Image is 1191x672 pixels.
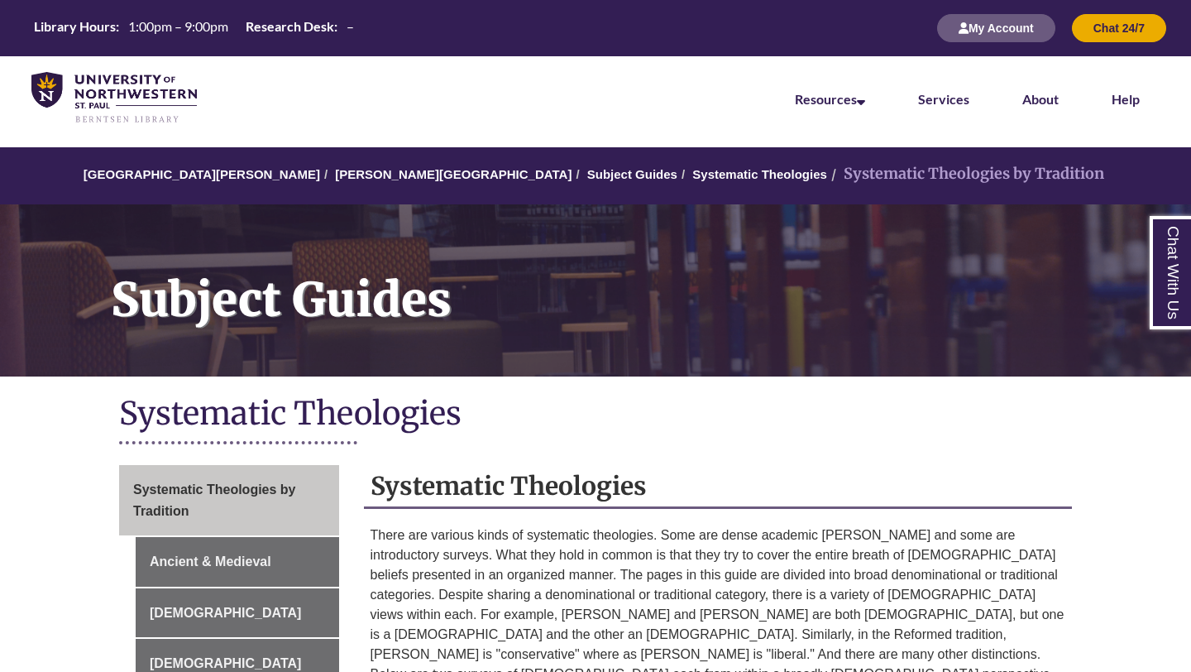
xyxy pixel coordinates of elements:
a: [GEOGRAPHIC_DATA][PERSON_NAME] [84,167,320,181]
a: Hours Today [27,17,361,40]
button: Chat 24/7 [1072,14,1166,42]
h1: Subject Guides [93,204,1191,355]
a: [DEMOGRAPHIC_DATA] [136,588,339,638]
a: Systematic Theologies [692,167,827,181]
a: Ancient & Medieval [136,537,339,587]
a: Help [1112,91,1140,107]
th: Research Desk: [239,17,340,36]
h2: Systematic Theologies [364,465,1073,509]
a: Systematic Theologies by Tradition [119,465,339,535]
span: 1:00pm – 9:00pm [128,18,228,34]
a: Subject Guides [587,167,677,181]
a: My Account [937,21,1055,35]
h1: Systematic Theologies [119,393,1072,437]
table: Hours Today [27,17,361,38]
button: My Account [937,14,1055,42]
span: – [347,18,354,34]
span: Systematic Theologies by Tradition [133,482,296,518]
a: Services [918,91,969,107]
li: Systematic Theologies by Tradition [827,162,1104,186]
a: Chat 24/7 [1072,21,1166,35]
a: About [1022,91,1059,107]
img: UNWSP Library Logo [31,72,197,124]
a: Resources [795,91,865,107]
a: [PERSON_NAME][GEOGRAPHIC_DATA] [335,167,572,181]
th: Library Hours: [27,17,122,36]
